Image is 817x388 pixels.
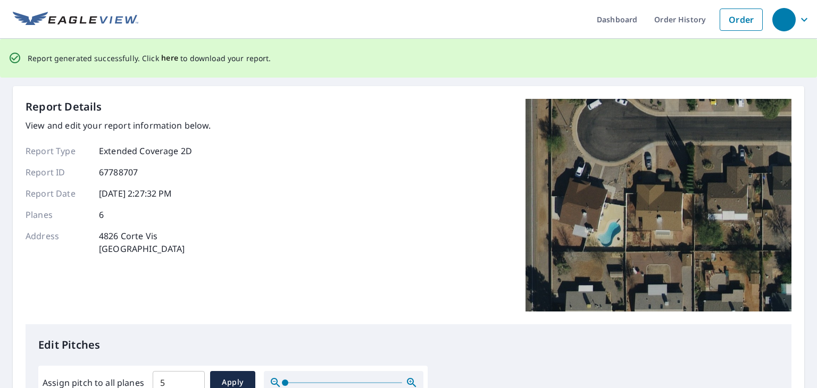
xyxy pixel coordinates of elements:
img: EV Logo [13,12,138,28]
p: Report Date [26,187,89,200]
a: Order [720,9,763,31]
p: Report Details [26,99,102,115]
p: Report Type [26,145,89,157]
p: 67788707 [99,166,138,179]
p: Edit Pitches [38,337,779,353]
button: here [161,52,179,65]
p: Planes [26,208,89,221]
p: Report generated successfully. Click to download your report. [28,52,271,65]
p: Address [26,230,89,255]
p: 6 [99,208,104,221]
p: 4826 Corte Vis [GEOGRAPHIC_DATA] [99,230,185,255]
p: Report ID [26,166,89,179]
img: Top image [526,99,791,311]
p: View and edit your report information below. [26,119,211,132]
p: [DATE] 2:27:32 PM [99,187,172,200]
p: Extended Coverage 2D [99,145,192,157]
